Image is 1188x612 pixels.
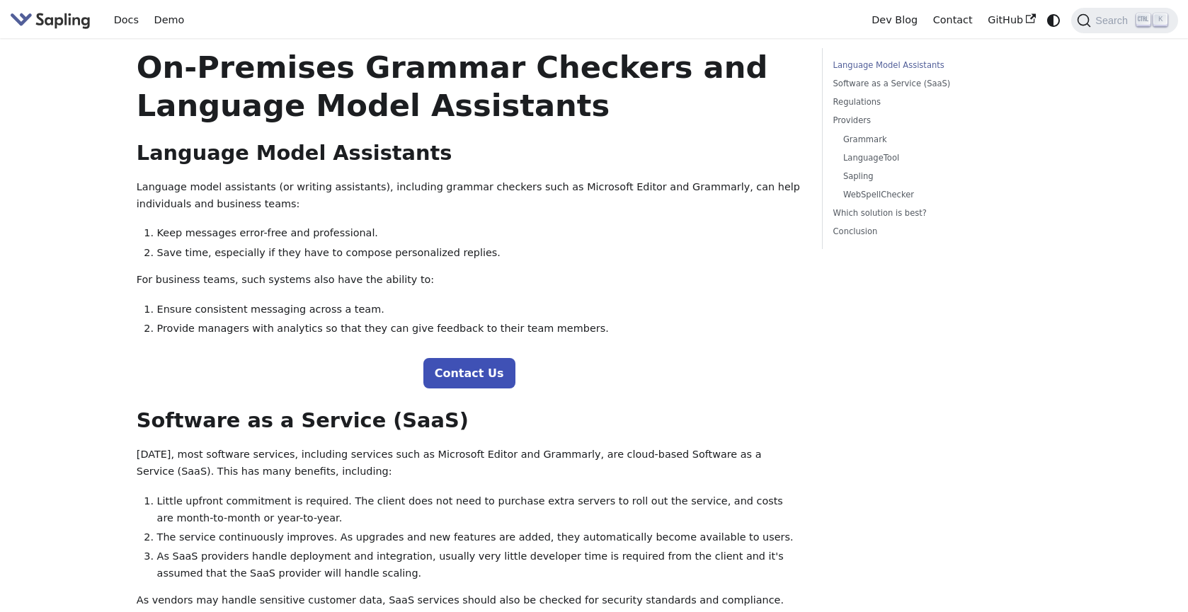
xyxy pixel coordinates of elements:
a: LanguageTool [843,151,1020,165]
li: Keep messages error-free and professional. [157,225,802,242]
a: Docs [106,9,147,31]
a: Which solution is best? [833,207,1025,220]
a: GitHub [980,9,1043,31]
a: Software as a Service (SaaS) [833,77,1025,91]
a: Sapling.ai [10,10,96,30]
a: Demo [147,9,192,31]
a: Language Model Assistants [833,59,1025,72]
a: Sapling [843,170,1020,183]
h2: Software as a Service (SaaS) [137,408,802,434]
kbd: K [1153,13,1167,26]
li: Ensure consistent messaging across a team. [157,301,802,318]
button: Switch between dark and light mode (currently system mode) [1044,10,1064,30]
li: Save time, especially if they have to compose personalized replies. [157,245,802,262]
a: Conclusion [833,225,1025,238]
a: Contact Us [423,358,515,388]
a: Dev Blog [864,9,925,31]
p: Language model assistants (or writing assistants), including grammar checkers such as Microsoft E... [137,179,802,213]
a: Grammark [843,133,1020,146]
a: Regulations [833,96,1025,109]
li: As SaaS providers handle deployment and integration, usually very little developer time is requir... [157,548,802,582]
button: Search (Ctrl+K) [1071,8,1177,33]
a: WebSpellChecker [843,188,1020,202]
h2: Language Model Assistants [137,141,802,166]
li: Provide managers with analytics so that they can give feedback to their team members. [157,321,802,337]
h1: On-Premises Grammar Checkers and Language Model Assistants [137,48,802,125]
p: [DATE], most software services, including services such as Microsoft Editor and Grammarly, are cl... [137,446,802,480]
a: Providers [833,114,1025,127]
p: For business teams, such systems also have the ability to: [137,272,802,289]
span: Search [1091,15,1136,26]
a: Contact [925,9,981,31]
li: The service continuously improves. As upgrades and new features are added, they automatically bec... [157,529,802,546]
li: Little upfront commitment is required. The client does not need to purchase extra servers to roll... [157,493,802,527]
img: Sapling.ai [10,10,91,30]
